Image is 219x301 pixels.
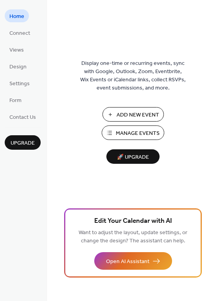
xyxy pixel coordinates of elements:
[11,139,35,147] span: Upgrade
[117,111,159,119] span: Add New Event
[9,46,24,54] span: Views
[116,129,160,138] span: Manage Events
[5,93,26,106] a: Form
[111,152,155,163] span: 🚀 Upgrade
[5,60,31,73] a: Design
[79,228,187,246] span: Want to adjust the layout, update settings, or change the design? The assistant can help.
[80,59,186,92] span: Display one-time or recurring events, sync with Google, Outlook, Zoom, Eventbrite, Wix Events or ...
[5,9,29,22] a: Home
[106,149,160,164] button: 🚀 Upgrade
[9,63,27,71] span: Design
[5,43,29,56] a: Views
[102,125,164,140] button: Manage Events
[9,113,36,122] span: Contact Us
[9,13,24,21] span: Home
[106,258,149,266] span: Open AI Assistant
[5,110,41,123] a: Contact Us
[5,77,34,90] a: Settings
[94,252,172,270] button: Open AI Assistant
[94,216,172,227] span: Edit Your Calendar with AI
[9,80,30,88] span: Settings
[5,135,41,150] button: Upgrade
[9,29,30,38] span: Connect
[5,26,35,39] a: Connect
[102,107,164,122] button: Add New Event
[9,97,22,105] span: Form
